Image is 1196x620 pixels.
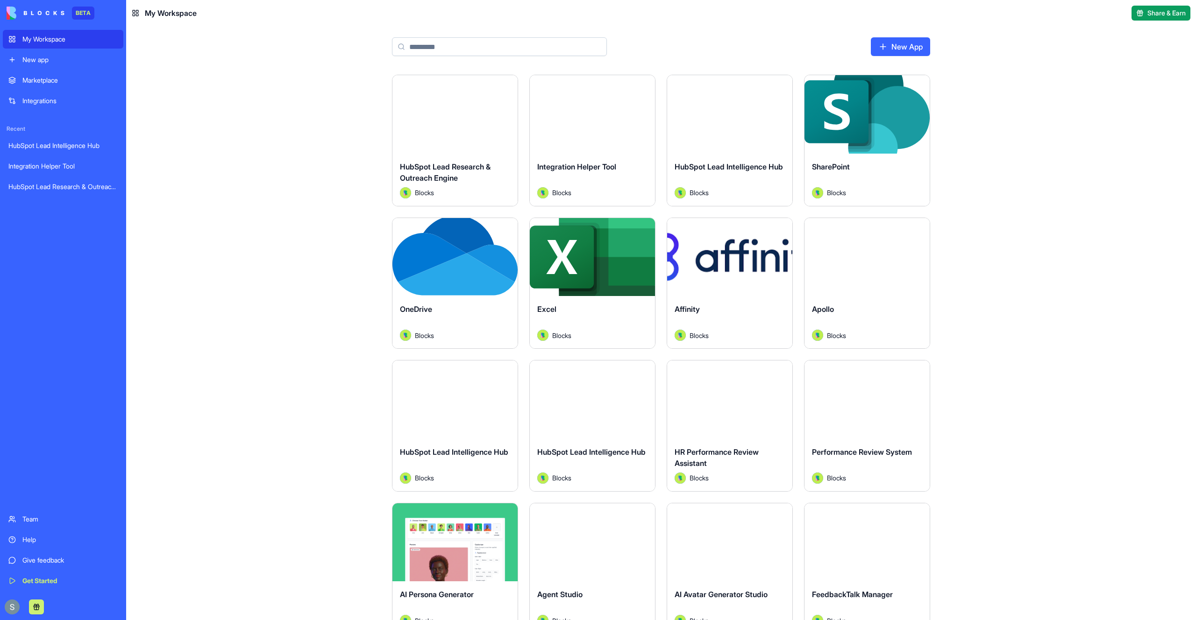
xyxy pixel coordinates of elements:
[529,75,655,206] a: Integration Helper ToolAvatarBlocks
[22,96,118,106] div: Integrations
[812,472,823,484] img: Avatar
[871,37,930,56] a: New App
[145,7,197,19] span: My Workspace
[675,330,686,341] img: Avatar
[827,473,846,483] span: Blocks
[8,182,118,191] div: HubSpot Lead Research & Outreach Engine
[392,360,518,492] a: HubSpot Lead Intelligence HubAvatarBlocks
[7,7,94,20] a: BETA
[3,510,123,528] a: Team
[3,571,123,590] a: Get Started
[690,331,709,340] span: Blocks
[8,141,118,150] div: HubSpot Lead Intelligence Hub
[3,50,123,69] a: New app
[675,304,700,314] span: Affinity
[3,92,123,110] a: Integrations
[3,71,123,90] a: Marketplace
[22,576,118,585] div: Get Started
[812,590,893,599] span: FeedbackTalk Manager
[415,188,434,197] span: Blocks
[812,187,823,198] img: Avatar
[667,360,793,492] a: HR Performance Review AssistantAvatarBlocks
[537,590,583,599] span: Agent Studio
[400,162,491,183] span: HubSpot Lead Research & Outreach Engine
[529,218,655,349] a: ExcelAvatarBlocks
[690,188,709,197] span: Blocks
[804,75,930,206] a: SharePointAvatarBlocks
[537,472,548,484] img: Avatar
[812,447,912,457] span: Performance Review System
[827,331,846,340] span: Blocks
[690,473,709,483] span: Blocks
[22,535,118,544] div: Help
[3,551,123,570] a: Give feedback
[552,331,571,340] span: Blocks
[22,55,118,64] div: New app
[400,472,411,484] img: Avatar
[415,331,434,340] span: Blocks
[7,7,64,20] img: logo
[400,187,411,198] img: Avatar
[400,330,411,341] img: Avatar
[3,177,123,196] a: HubSpot Lead Research & Outreach Engine
[3,136,123,155] a: HubSpot Lead Intelligence Hub
[1147,8,1186,18] span: Share & Earn
[8,162,118,171] div: Integration Helper Tool
[667,75,793,206] a: HubSpot Lead Intelligence HubAvatarBlocks
[22,514,118,524] div: Team
[3,30,123,49] a: My Workspace
[72,7,94,20] div: BETA
[22,556,118,565] div: Give feedback
[5,599,20,614] img: ACg8ocKnDTHbS00rqwWSHQfXf8ia04QnQtz5EDX_Ef5UNrjqV-k=s96-c
[827,188,846,197] span: Blocks
[3,530,123,549] a: Help
[804,218,930,349] a: ApolloAvatarBlocks
[3,125,123,133] span: Recent
[812,304,834,314] span: Apollo
[22,35,118,44] div: My Workspace
[400,304,432,314] span: OneDrive
[400,590,474,599] span: AI Persona Generator
[1132,6,1190,21] button: Share & Earn
[804,360,930,492] a: Performance Review SystemAvatarBlocks
[812,162,850,171] span: SharePoint
[667,218,793,349] a: AffinityAvatarBlocks
[537,187,548,198] img: Avatar
[22,76,118,85] div: Marketplace
[537,304,556,314] span: Excel
[392,75,518,206] a: HubSpot Lead Research & Outreach EngineAvatarBlocks
[675,472,686,484] img: Avatar
[415,473,434,483] span: Blocks
[552,473,571,483] span: Blocks
[529,360,655,492] a: HubSpot Lead Intelligence HubAvatarBlocks
[675,187,686,198] img: Avatar
[537,447,646,457] span: HubSpot Lead Intelligence Hub
[392,218,518,349] a: OneDriveAvatarBlocks
[537,330,548,341] img: Avatar
[552,188,571,197] span: Blocks
[675,162,783,171] span: HubSpot Lead Intelligence Hub
[3,157,123,176] a: Integration Helper Tool
[675,590,768,599] span: AI Avatar Generator Studio
[537,162,616,171] span: Integration Helper Tool
[400,447,508,457] span: HubSpot Lead Intelligence Hub
[812,330,823,341] img: Avatar
[675,447,759,468] span: HR Performance Review Assistant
